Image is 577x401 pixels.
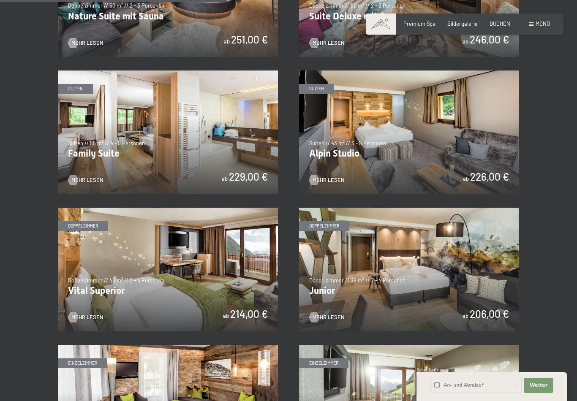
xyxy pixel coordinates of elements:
[68,39,103,47] a: Mehr Lesen
[313,314,345,321] span: Mehr Lesen
[68,314,103,321] a: Mehr Lesen
[536,20,550,27] span: Menü
[58,208,278,212] a: Vital Superior
[299,208,519,331] img: Junior
[58,70,278,194] img: Family Suite
[58,208,278,331] img: Vital Superior
[309,39,345,47] a: Mehr Lesen
[71,314,103,321] span: Mehr Lesen
[447,20,478,27] a: Bildergalerie
[299,70,519,75] a: Alpin Studio
[490,20,510,27] a: BUCHEN
[530,382,547,389] span: Weiter
[313,39,345,47] span: Mehr Lesen
[71,39,103,47] span: Mehr Lesen
[313,176,345,184] span: Mehr Lesen
[58,345,278,349] a: Single Alpin
[416,367,446,372] span: Schnellanfrage
[299,70,519,194] img: Alpin Studio
[299,208,519,212] a: Junior
[71,176,103,184] span: Mehr Lesen
[68,176,103,184] a: Mehr Lesen
[58,70,278,75] a: Family Suite
[524,378,553,393] button: Weiter
[299,345,519,349] a: Single Superior
[309,314,345,321] a: Mehr Lesen
[403,20,435,27] a: Premium Spa
[309,176,345,184] a: Mehr Lesen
